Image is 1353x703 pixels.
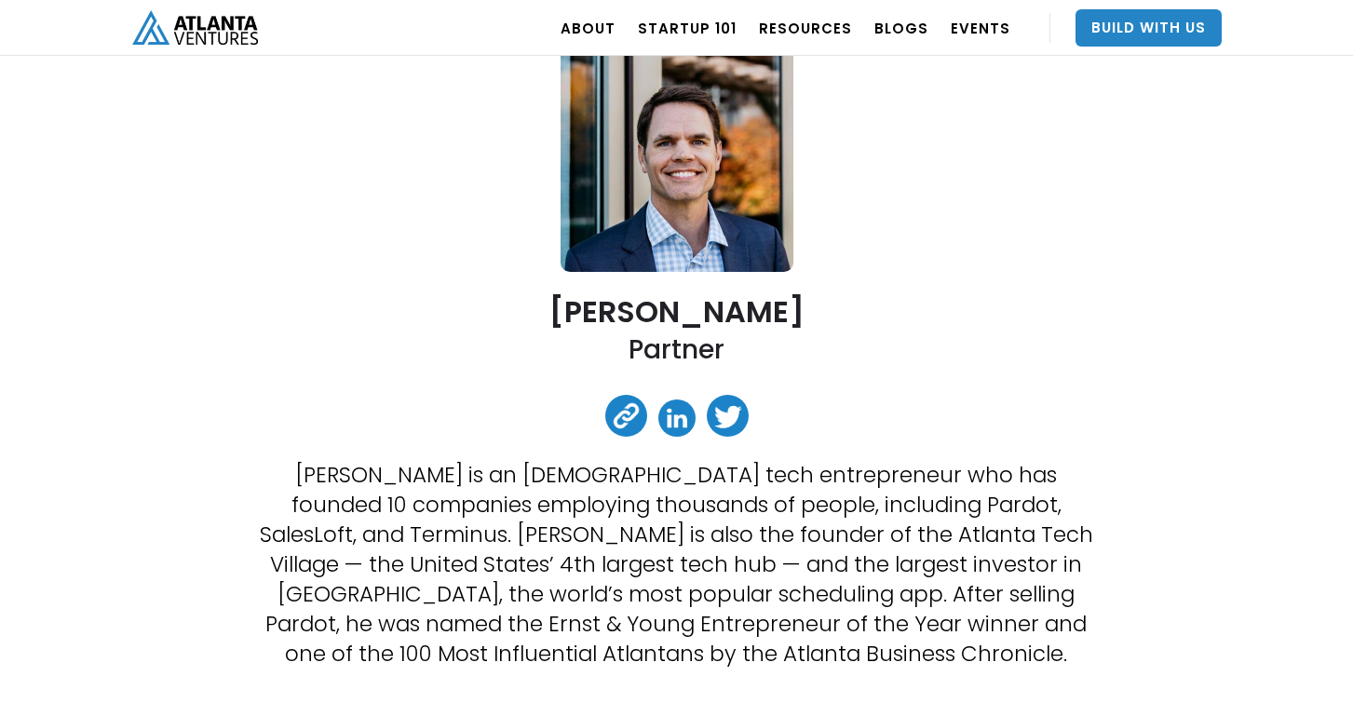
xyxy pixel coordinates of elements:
h2: Partner [629,332,724,367]
a: RESOURCES [759,2,852,54]
a: BLOGS [874,2,928,54]
h2: [PERSON_NAME] [549,295,805,328]
p: [PERSON_NAME] is an [DEMOGRAPHIC_DATA] tech entrepreneur who has founded 10 companies employing t... [257,460,1096,669]
a: Startup 101 [638,2,737,54]
a: ABOUT [561,2,616,54]
a: EVENTS [951,2,1010,54]
a: Build With Us [1076,9,1222,47]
